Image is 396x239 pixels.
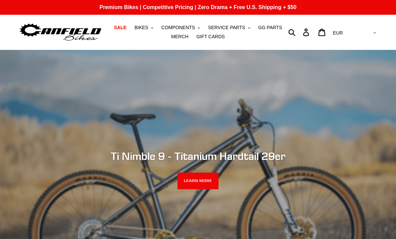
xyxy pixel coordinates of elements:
[171,34,188,40] span: MERCH
[193,32,228,41] a: GIFT CARDS
[18,150,378,162] h2: Ti Nimble 9 - Titanium Hardtail 29er
[161,25,195,31] span: COMPONENTS
[18,22,102,43] img: Canfield Bikes
[114,25,126,31] span: SALE
[208,25,245,31] span: SERVICE PARTS
[131,23,157,32] button: BIKES
[196,34,225,40] span: GIFT CARDS
[158,23,203,32] button: COMPONENTS
[258,25,282,31] span: GG PARTS
[168,32,192,41] a: MERCH
[110,23,130,32] a: SALE
[255,23,285,32] a: GG PARTS
[135,25,148,31] span: BIKES
[178,173,219,189] a: LEARN MORE
[205,23,253,32] button: SERVICE PARTS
